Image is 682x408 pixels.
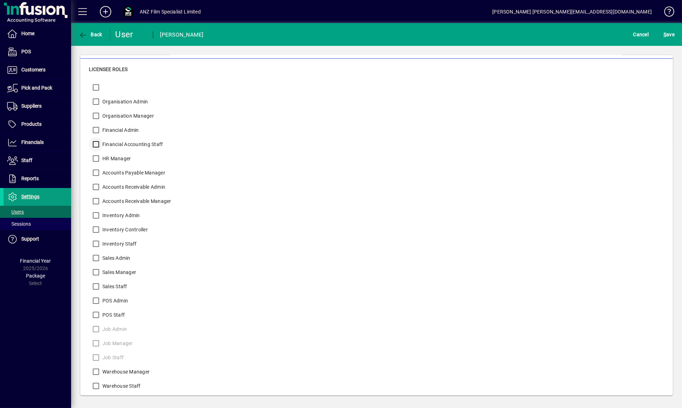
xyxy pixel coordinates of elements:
label: Accounts Receivable Admin [101,183,165,190]
div: ANZ Film Specialist Limited [140,6,201,17]
a: Staff [4,152,71,170]
label: Inventory Admin [101,212,140,219]
span: Products [21,121,42,127]
button: Cancel [632,28,651,41]
span: Reports [21,176,39,181]
a: Knowledge Base [659,1,673,25]
span: Support [21,236,39,242]
label: Inventory Staff [101,240,137,247]
span: Settings [21,194,39,199]
label: POS Staff [101,311,125,318]
label: Sales Manager [101,269,136,276]
span: Financial Year [20,258,51,264]
div: User [116,29,146,40]
span: Cancel [633,29,649,40]
a: Suppliers [4,97,71,115]
a: Customers [4,61,71,79]
span: Home [21,31,34,36]
a: Home [4,25,71,43]
a: Users [4,206,71,218]
label: Warehouse Manager [101,368,150,375]
a: Sessions [4,218,71,230]
label: Financial Accounting Staff [101,141,163,148]
span: Back [79,32,102,37]
a: Financials [4,134,71,151]
label: Accounts Payable Manager [101,169,165,176]
label: POS Admin [101,297,128,304]
span: Suppliers [21,103,42,109]
span: Users [7,209,24,215]
span: S [664,32,666,37]
label: Accounts Receivable Manager [101,198,171,205]
button: Save [662,28,676,41]
app-page-header-button: Back [71,28,110,41]
label: Sales Admin [101,254,130,262]
label: HR Manager [101,155,131,162]
span: Financials [21,139,44,145]
span: Package [26,273,45,279]
span: Sessions [7,221,31,227]
label: Inventory Controller [101,226,148,233]
label: Financial Admin [101,127,139,134]
a: Support [4,230,71,248]
a: Reports [4,170,71,188]
button: Back [77,28,104,41]
div: [PERSON_NAME] [PERSON_NAME][EMAIL_ADDRESS][DOMAIN_NAME] [492,6,652,17]
label: Sales Staff [101,283,127,290]
button: Profile [117,5,140,18]
label: Organisation Admin [101,98,148,105]
span: POS [21,49,31,54]
a: POS [4,43,71,61]
span: ave [664,29,675,40]
span: Staff [21,157,32,163]
label: Warehouse Staff [101,382,141,390]
span: Pick and Pack [21,85,52,91]
span: Customers [21,67,45,73]
a: Products [4,116,71,133]
button: Add [94,5,117,18]
a: Pick and Pack [4,79,71,97]
div: [PERSON_NAME] [160,29,204,41]
span: Licensee roles [89,66,128,72]
label: Organisation Manager [101,112,154,119]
